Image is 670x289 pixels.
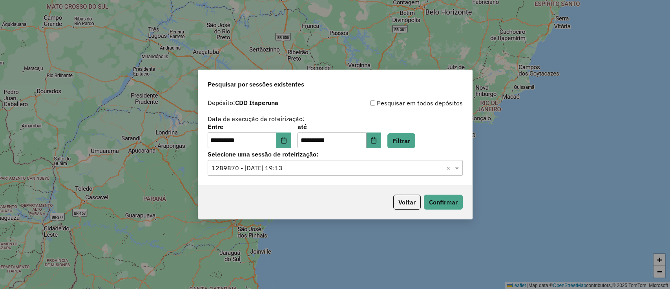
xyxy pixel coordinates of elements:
[387,133,415,148] button: Filtrar
[235,99,278,107] strong: CDD Itaperuna
[335,98,463,108] div: Pesquisar em todos depósitos
[208,79,304,89] span: Pesquisar por sessões existentes
[367,133,382,148] button: Choose Date
[446,163,453,173] span: Clear all
[208,149,463,159] label: Selecione uma sessão de roteirização:
[208,122,291,131] label: Entre
[208,114,305,123] label: Data de execução da roteirização:
[276,133,291,148] button: Choose Date
[424,195,463,210] button: Confirmar
[298,122,381,131] label: até
[393,195,421,210] button: Voltar
[208,98,278,107] label: Depósito:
